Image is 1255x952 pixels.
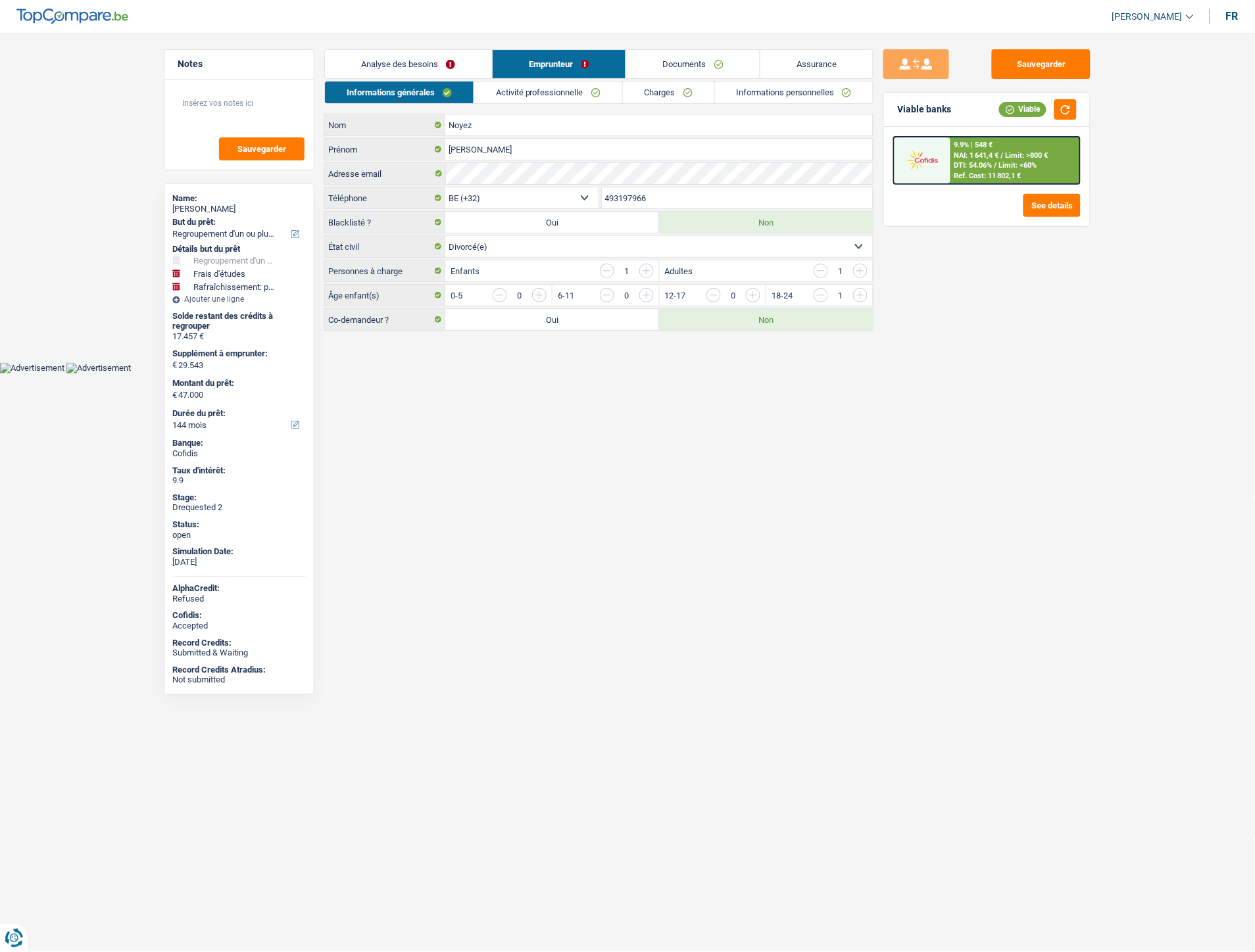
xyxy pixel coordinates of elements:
span: NAI: 1 641,4 € [954,151,999,160]
h5: Notes [178,59,301,70]
span: [PERSON_NAME] [1112,11,1183,22]
span: Limit: <60% [999,161,1037,170]
label: État civil [325,236,445,257]
a: Assurance [760,50,874,78]
span: DTI: 54.06% [954,161,993,170]
img: TopCompare Logo [16,9,128,24]
div: 1 [835,267,847,275]
div: Accepted [172,621,306,631]
label: Supplément à emprunter: [172,348,303,359]
div: open [172,530,306,540]
label: Nom [325,114,445,135]
div: 0 [514,291,526,300]
label: 0-5 [451,291,462,300]
span: / [1001,151,1004,160]
span: € [172,360,177,370]
div: Stage: [172,492,306,503]
label: Oui [445,309,659,330]
label: Prénom [325,139,445,160]
a: Charges [623,82,714,103]
a: Emprunteur [493,50,626,78]
label: Adresse email [325,163,445,184]
div: 9.9 [172,475,306,486]
span: € [172,390,177,400]
div: Refused [172,594,306,604]
button: See details [1023,194,1081,217]
div: 1 [621,267,633,275]
div: Name: [172,193,306,204]
div: Simulation Date: [172,546,306,557]
div: fr [1226,10,1239,22]
label: Enfants [451,267,480,275]
label: Blacklisté ? [325,212,445,233]
button: Sauvegarder [992,49,1091,79]
div: Détails but du prêt [172,244,306,254]
a: Documents [626,50,760,78]
div: Viable [999,102,1046,116]
label: Oui [445,212,659,233]
a: Informations générales [325,82,474,103]
label: Co-demandeur ? [325,309,445,330]
div: Submitted & Waiting [172,648,306,658]
div: Ref. Cost: 11 802,1 € [954,172,1021,180]
div: Status: [172,519,306,530]
a: Activité professionnelle [474,82,622,103]
img: Advertisement [66,363,131,373]
div: Ajouter une ligne [172,295,306,304]
div: Banque: [172,438,306,448]
div: Taux d'intérêt: [172,465,306,476]
div: AlphaCredit: [172,583,306,594]
label: Non [659,309,873,330]
div: Not submitted [172,675,306,685]
button: Sauvegarder [219,137,305,160]
img: Cofidis [898,148,947,172]
div: Drequested 2 [172,502,306,513]
div: 17.457 € [172,331,306,342]
span: Limit: >800 € [1006,151,1048,160]
span: / [995,161,997,170]
label: But du prêt: [172,217,303,227]
label: Adultes [665,267,693,275]
label: Âge enfant(s) [325,285,445,306]
a: [PERSON_NAME] [1102,6,1194,28]
div: Record Credits: [172,638,306,648]
span: Sauvegarder [237,145,286,153]
a: Informations personnelles [715,82,874,103]
div: Cofidis: [172,610,306,621]
label: Téléphone [325,187,445,208]
input: 401020304 [602,187,874,208]
label: Durée du prêt: [172,408,303,419]
a: Analyse des besoins [325,50,492,78]
div: Cofidis [172,448,306,459]
div: Solde restant des crédits à regrouper [172,311,306,331]
label: Non [659,212,873,233]
label: Personnes à charge [325,260,445,281]
div: 9.9% | 548 € [954,141,993,149]
div: [DATE] [172,557,306,567]
label: Montant du prêt: [172,378,303,389]
div: Record Credits Atradius: [172,665,306,675]
div: Viable banks [897,104,951,115]
div: [PERSON_NAME] [172,204,306,214]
